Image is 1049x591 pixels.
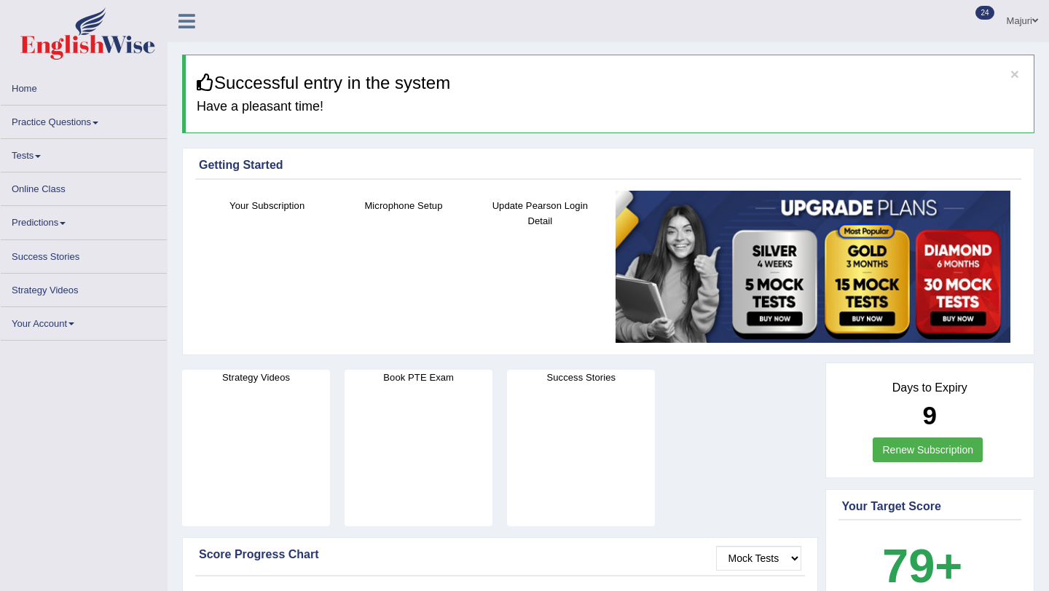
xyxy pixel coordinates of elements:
[199,156,1018,174] div: Getting Started
[197,74,1023,92] h3: Successful entry in the system
[1,240,167,269] a: Success Stories
[479,198,601,229] h4: Update Pearson Login Detail
[1,106,167,134] a: Practice Questions
[975,6,994,20] span: 24
[842,381,1018,394] h4: Days to Expiry
[1010,66,1019,82] button: ×
[345,370,492,385] h4: Book PTE Exam
[923,401,937,429] b: 9
[206,198,328,213] h4: Your Subscription
[507,370,655,385] h4: Success Stories
[1,307,167,336] a: Your Account
[616,191,1010,344] img: small5.jpg
[197,100,1023,114] h4: Have a pleasant time!
[1,72,167,100] a: Home
[1,139,167,167] a: Tests
[842,498,1018,515] div: Your Target Score
[199,546,801,563] div: Score Progress Chart
[1,274,167,302] a: Strategy Videos
[342,198,464,213] h4: Microphone Setup
[1,206,167,234] a: Predictions
[873,437,983,462] a: Renew Subscription
[182,370,330,385] h4: Strategy Videos
[1,172,167,201] a: Online Class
